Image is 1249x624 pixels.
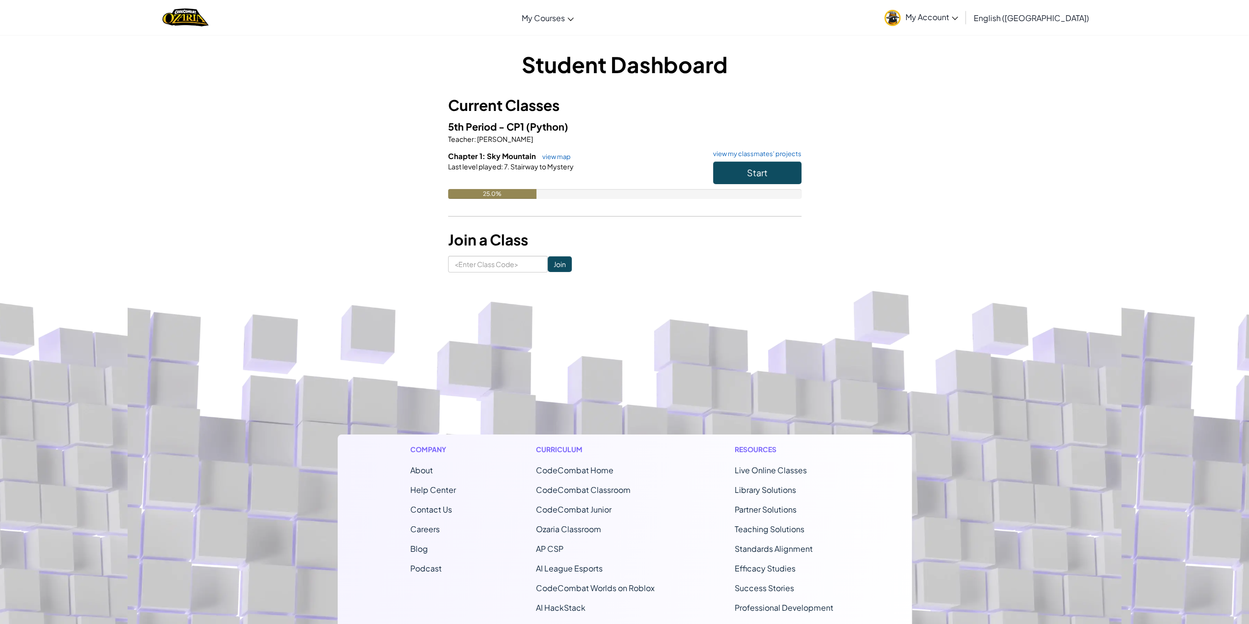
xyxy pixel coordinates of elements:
a: Success Stories [735,583,794,593]
a: My Courses [517,4,579,31]
a: view map [537,153,571,161]
a: CodeCombat Worlds on Roblox [536,583,655,593]
span: : [474,135,476,143]
span: My Account [905,12,958,22]
h3: Current Classes [448,94,801,116]
input: Join [548,256,572,272]
a: AI HackStack [536,602,585,613]
span: Chapter 1: Sky Mountain [448,151,537,161]
a: Podcast [410,563,442,573]
h1: Resources [735,444,839,455]
h1: Curriculum [536,444,655,455]
a: Live Online Classes [735,465,807,475]
img: Home [162,7,208,27]
h1: Student Dashboard [448,49,801,80]
button: Start [713,162,801,184]
a: Help Center [410,485,456,495]
a: CodeCombat Classroom [536,485,631,495]
a: Partner Solutions [735,504,797,515]
input: <Enter Class Code> [448,256,548,272]
a: Standards Alignment [735,543,813,554]
img: avatar [884,10,901,26]
a: CodeCombat Junior [536,504,611,515]
a: Ozaria by CodeCombat logo [162,7,208,27]
span: 7. [503,162,509,171]
a: My Account [879,2,963,33]
a: AP CSP [536,543,563,554]
h1: Company [410,444,456,455]
span: : [501,162,503,171]
a: Efficacy Studies [735,563,796,573]
span: [PERSON_NAME] [476,135,533,143]
a: Library Solutions [735,485,796,495]
a: Careers [410,524,440,534]
span: Stairway to Mystery [509,162,574,171]
div: 25.0% [448,189,536,199]
a: Blog [410,543,428,554]
a: Professional Development [735,602,833,613]
a: view my classmates' projects [708,151,801,157]
a: Ozaria Classroom [536,524,601,534]
span: Last level played [448,162,501,171]
a: English ([GEOGRAPHIC_DATA]) [969,4,1094,31]
span: My Courses [522,13,565,23]
span: CodeCombat Home [536,465,613,475]
a: About [410,465,433,475]
a: AI League Esports [536,563,603,573]
h3: Join a Class [448,229,801,251]
span: 5th Period - CP1 [448,120,526,133]
span: Start [747,167,768,178]
span: Teacher [448,135,474,143]
span: Contact Us [410,504,452,515]
span: English ([GEOGRAPHIC_DATA]) [974,13,1089,23]
a: Teaching Solutions [735,524,804,534]
span: (Python) [526,120,568,133]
